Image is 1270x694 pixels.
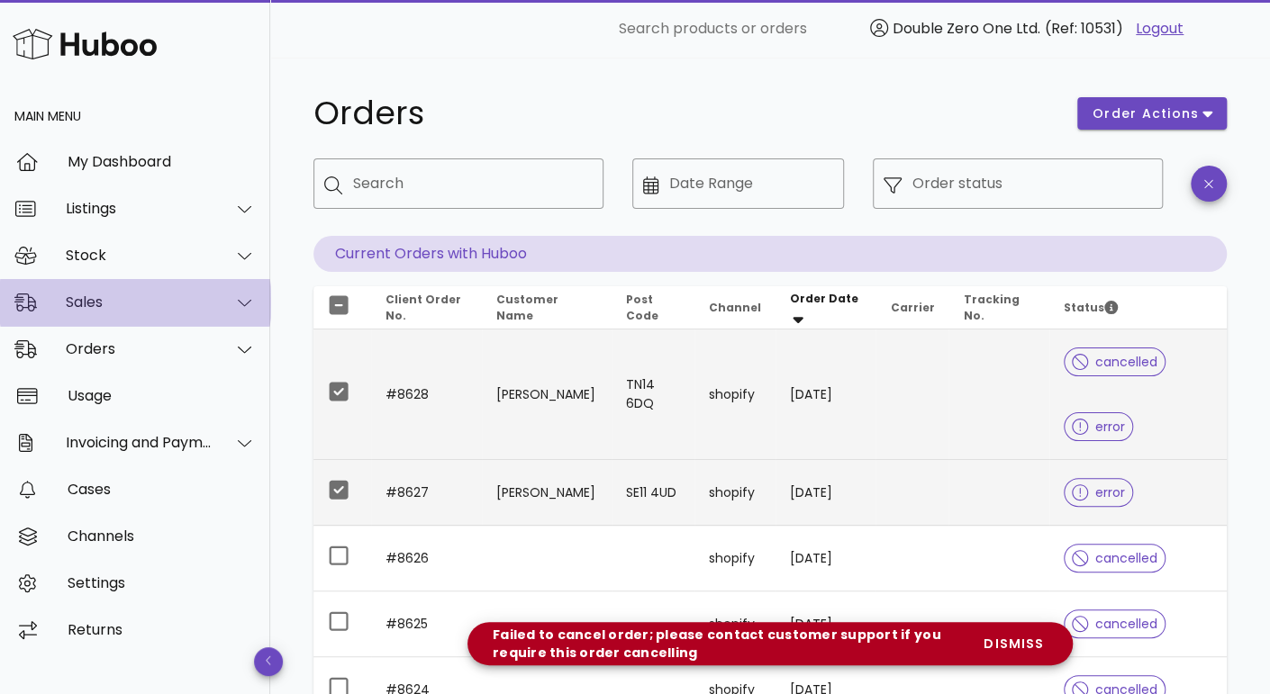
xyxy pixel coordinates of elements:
td: [DATE] [776,526,875,591]
span: (Ref: 10531) [1045,18,1123,39]
div: Invoicing and Payments [66,434,213,451]
td: SE11 4UD [612,460,695,526]
span: Channel [709,300,761,315]
span: Tracking No. [963,292,1019,323]
div: Returns [68,621,256,638]
td: #8627 [371,460,482,526]
th: Carrier [875,286,948,329]
div: Settings [68,574,256,591]
div: My Dashboard [68,153,256,170]
p: Current Orders with Huboo [313,236,1227,272]
span: cancelled [1072,617,1157,630]
td: shopify [694,526,776,591]
span: Customer Name [496,292,558,323]
div: Sales [66,293,213,311]
div: Stock [66,247,213,264]
div: Listings [66,200,213,217]
div: Channels [68,527,256,545]
th: Post Code [612,286,695,329]
h1: Orders [313,97,1056,130]
span: order actions [1092,104,1200,123]
th: Tracking No. [948,286,1049,329]
span: Double Zero One Ltd. [893,18,1040,39]
div: Usage [68,387,256,404]
span: Status [1064,300,1118,315]
th: Channel [694,286,776,329]
span: Carrier [890,300,934,315]
button: dismiss [968,626,1058,662]
td: [DATE] [776,591,875,657]
button: order actions [1077,97,1227,130]
span: dismiss [983,635,1044,653]
span: cancelled [1072,552,1157,564]
th: Client Order No. [371,286,482,329]
div: Cases [68,481,256,498]
th: Status [1049,286,1227,329]
td: shopify [694,460,776,526]
td: #8625 [371,591,482,657]
td: [DATE] [776,460,875,526]
td: #8628 [371,329,482,460]
img: Huboo Logo [13,24,157,63]
div: Failed to cancel order; please contact customer support if you require this order cancelling [482,626,968,662]
span: Client Order No. [386,292,461,323]
span: Post Code [626,292,658,323]
td: [DATE] [776,329,875,460]
span: Order Date [790,291,858,306]
td: [PERSON_NAME] [482,329,612,460]
td: #8626 [371,526,482,591]
span: error [1072,486,1125,499]
a: Logout [1136,18,1184,40]
td: TN14 6DQ [612,329,695,460]
th: Customer Name [482,286,612,329]
td: shopify [694,329,776,460]
div: Orders [66,340,213,357]
span: error [1072,420,1125,433]
td: [PERSON_NAME] [482,460,612,526]
span: cancelled [1072,356,1157,368]
td: shopify [694,591,776,657]
th: Order Date: Sorted descending. Activate to remove sorting. [776,286,875,329]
